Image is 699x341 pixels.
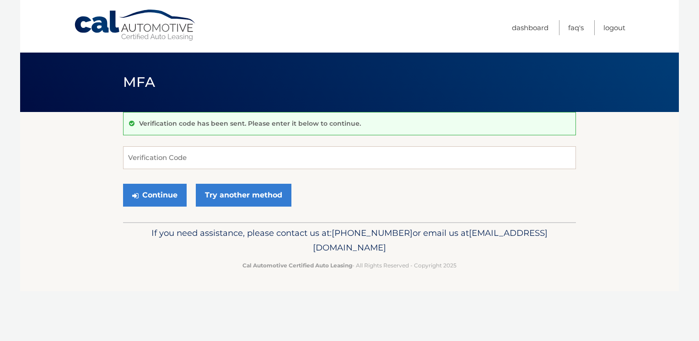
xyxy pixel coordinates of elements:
span: MFA [123,74,155,91]
p: If you need assistance, please contact us at: or email us at [129,226,570,255]
p: - All Rights Reserved - Copyright 2025 [129,261,570,270]
a: Cal Automotive [74,9,197,42]
a: Logout [603,20,625,35]
input: Verification Code [123,146,576,169]
span: [EMAIL_ADDRESS][DOMAIN_NAME] [313,228,548,253]
strong: Cal Automotive Certified Auto Leasing [242,262,352,269]
span: [PHONE_NUMBER] [332,228,413,238]
p: Verification code has been sent. Please enter it below to continue. [139,119,361,128]
a: Try another method [196,184,291,207]
a: Dashboard [512,20,548,35]
button: Continue [123,184,187,207]
a: FAQ's [568,20,584,35]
